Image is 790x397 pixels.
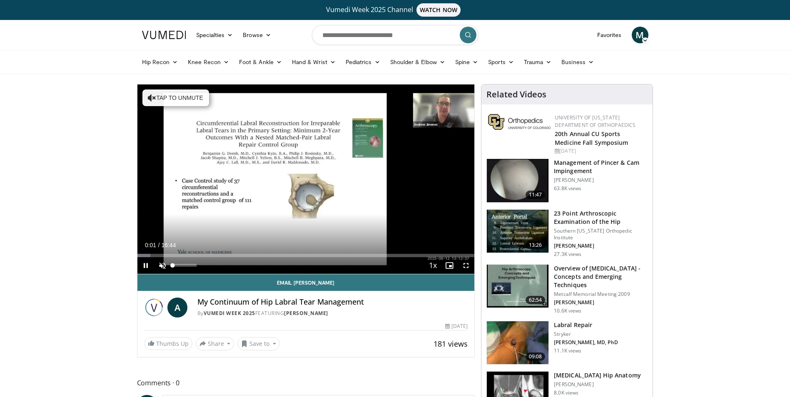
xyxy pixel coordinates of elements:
[144,298,164,318] img: Vumedi Week 2025
[554,251,581,258] p: 27.3K views
[237,337,280,350] button: Save to
[556,54,599,70] a: Business
[341,54,385,70] a: Pediatrics
[486,159,648,203] a: 11:47 Management of Pincer & Cam Impingement [PERSON_NAME] 63.8K views
[554,228,648,241] p: Southern [US_STATE] Orthopedic Institute
[487,210,548,253] img: oa8B-rsjN5HfbTbX4xMDoxOjBrO-I4W8.150x105_q85_crop-smart_upscale.jpg
[143,3,647,17] a: Vumedi Week 2025 ChannelWATCH NOW
[312,25,478,45] input: Search topics, interventions
[554,390,578,396] p: 8.0K views
[145,242,156,248] span: 0:01
[137,257,154,274] button: Pause
[142,31,186,39] img: VuMedi Logo
[137,254,475,257] div: Progress Bar
[144,337,192,350] a: Thumbs Up
[554,185,581,192] p: 63.8K views
[526,296,546,304] span: 62:54
[167,298,187,318] a: A
[526,241,546,249] span: 13:26
[554,347,581,354] p: 11.1K views
[554,321,618,329] h3: Labral Repair
[458,257,474,274] button: Fullscreen
[487,159,548,202] img: 38483_0000_3.png.150x105_q85_crop-smart_upscale.jpg
[632,27,648,43] a: M
[197,310,468,317] div: By FEATURING
[554,371,641,380] h3: [MEDICAL_DATA] Hip Anatomy
[173,264,197,267] div: Volume Level
[592,27,627,43] a: Favorites
[197,298,468,307] h4: My Continuum of Hip Labral Tear Management
[526,352,546,361] span: 09:08
[196,337,234,350] button: Share
[137,274,475,291] a: Email [PERSON_NAME]
[483,54,519,70] a: Sports
[488,114,551,130] img: 355603a8-37da-49b6-856f-e00d7e9307d3.png.150x105_q85_autocrop_double_scale_upscale_version-0.2.png
[554,299,648,306] p: [PERSON_NAME]
[238,27,276,43] a: Browse
[486,209,648,258] a: 13:26 23 Point Arthroscopic Examination of the Hip Southern [US_STATE] Orthopedic Institute [PERS...
[441,257,458,274] button: Enable picture-in-picture mode
[154,257,171,274] button: Unmute
[486,89,546,99] h4: Related Videos
[161,242,176,248] span: 16:44
[385,54,450,70] a: Shoulder & Elbow
[158,242,160,248] span: /
[554,381,641,388] p: [PERSON_NAME]
[519,54,557,70] a: Trauma
[555,114,635,129] a: University of [US_STATE] Department of Orthopaedics
[554,159,648,175] h3: Management of Pincer & Cam Impingement
[555,130,628,146] a: 20th Annual CU Sports Medicine Fall Symposium
[234,54,287,70] a: Foot & Ankle
[287,54,341,70] a: Hand & Wrist
[486,321,648,365] a: 09:08 Labral Repair Stryker [PERSON_NAME], MD, PhD 11.1K views
[445,323,468,330] div: [DATE]
[137,84,475,274] video-js: Video Player
[554,209,648,226] h3: 23 Point Arthroscopic Examination of the Hip
[554,177,648,184] p: [PERSON_NAME]
[554,291,648,298] p: Metcalf Memorial Meeting 2009
[142,89,209,106] button: Tap to unmute
[183,54,234,70] a: Knee Recon
[554,308,581,314] p: 10.6K views
[554,264,648,289] h3: Overview of [MEDICAL_DATA] - Concepts and Emerging Techniques
[554,331,618,337] p: Stryker
[416,3,461,17] span: WATCH NOW
[137,54,183,70] a: Hip Recon
[424,257,441,274] button: Playback Rate
[554,339,618,346] p: [PERSON_NAME], MD, PhD
[450,54,483,70] a: Spine
[434,339,468,349] span: 181 views
[486,264,648,314] a: 62:54 Overview of [MEDICAL_DATA] - Concepts and Emerging Techniques Metcalf Memorial Meeting 2009...
[526,191,546,199] span: 11:47
[555,147,646,155] div: [DATE]
[137,377,475,388] span: Comments 0
[284,310,328,317] a: [PERSON_NAME]
[204,310,255,317] a: Vumedi Week 2025
[191,27,238,43] a: Specialties
[487,321,548,365] img: -TiYc6krEQGNAzh35hMDoxOjBrOw-uIx_2.150x105_q85_crop-smart_upscale.jpg
[487,265,548,308] img: 678363_3.png.150x105_q85_crop-smart_upscale.jpg
[554,243,648,249] p: [PERSON_NAME]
